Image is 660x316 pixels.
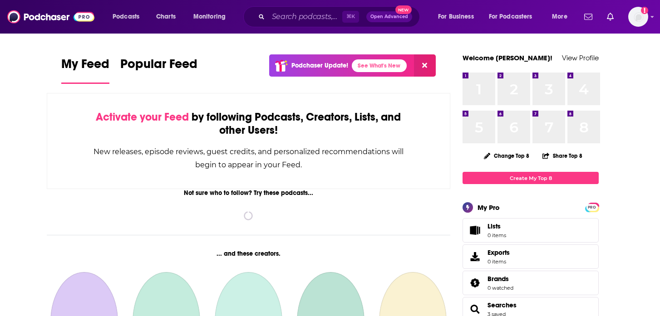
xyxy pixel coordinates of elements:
span: Activate your Feed [96,110,189,124]
span: Brands [463,271,599,295]
span: Open Advanced [370,15,408,19]
a: Searches [466,303,484,316]
button: Change Top 8 [478,150,535,161]
span: For Podcasters [489,10,532,23]
span: ⌘ K [342,11,359,23]
a: 0 watched [488,285,513,291]
span: Brands [488,275,509,283]
a: Show notifications dropdown [581,9,596,24]
span: Popular Feed [120,56,197,77]
button: open menu [546,10,579,24]
a: Show notifications dropdown [603,9,617,24]
svg: Add a profile image [641,7,648,14]
a: Welcome [PERSON_NAME]! [463,53,552,62]
span: More [552,10,567,23]
span: Charts [156,10,176,23]
span: My Feed [61,56,109,77]
span: Lists [466,224,484,237]
button: Open AdvancedNew [366,11,412,22]
span: Monitoring [193,10,226,23]
a: Brands [488,275,513,283]
span: 0 items [488,258,510,265]
span: For Business [438,10,474,23]
img: Podchaser - Follow, Share and Rate Podcasts [7,8,94,25]
button: Show profile menu [628,7,648,27]
span: Lists [488,222,501,230]
span: Podcasts [113,10,139,23]
a: View Profile [562,53,599,62]
button: open menu [483,10,546,24]
button: open menu [106,10,151,24]
span: Exports [488,248,510,257]
div: Search podcasts, credits, & more... [252,6,429,27]
div: New releases, episode reviews, guest credits, and personalized recommendations will begin to appe... [93,145,404,171]
a: Brands [466,277,484,289]
p: Podchaser Update! [291,62,348,69]
span: Exports [466,250,484,263]
div: by following Podcasts, Creators, Lists, and other Users! [93,111,404,137]
img: User Profile [628,7,648,27]
span: Logged in as allisonstowell [628,7,648,27]
a: PRO [586,204,597,210]
a: Lists [463,218,599,243]
span: New [395,5,412,14]
a: See What's New [352,59,407,72]
button: open menu [432,10,485,24]
a: Searches [488,301,517,309]
a: Exports [463,244,599,269]
a: Popular Feed [120,56,197,84]
div: My Pro [478,203,500,212]
span: 0 items [488,232,506,238]
a: My Feed [61,56,109,84]
button: open menu [187,10,237,24]
a: Create My Top 8 [463,172,599,184]
div: ... and these creators. [47,250,450,258]
a: Charts [150,10,181,24]
button: Share Top 8 [542,147,583,165]
input: Search podcasts, credits, & more... [268,10,342,24]
div: Not sure who to follow? Try these podcasts... [47,189,450,197]
span: Lists [488,222,506,230]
